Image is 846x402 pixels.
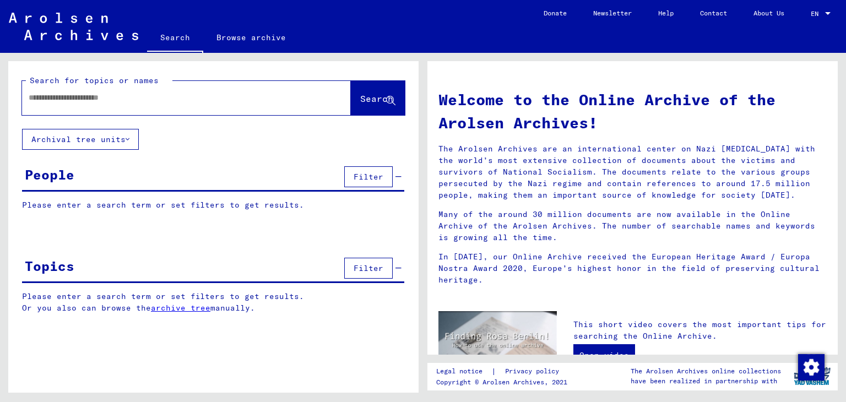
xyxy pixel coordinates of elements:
mat-label: Search for topics or names [30,75,159,85]
p: Please enter a search term or set filters to get results. [22,199,404,211]
h1: Welcome to the Online Archive of the Arolsen Archives! [438,88,827,134]
p: Please enter a search term or set filters to get results. Or you also can browse the manually. [22,291,405,314]
button: Filter [344,166,393,187]
img: yv_logo.png [791,362,833,390]
a: Open video [573,344,635,366]
span: EN [811,10,823,18]
div: Topics [25,256,74,276]
p: In [DATE], our Online Archive received the European Heritage Award / Europa Nostra Award 2020, Eu... [438,251,827,286]
span: Filter [354,263,383,273]
button: Filter [344,258,393,279]
button: Archival tree units [22,129,139,150]
span: Search [360,93,393,104]
p: This short video covers the most important tips for searching the Online Archive. [573,319,827,342]
div: | [436,366,572,377]
img: Arolsen_neg.svg [9,13,138,40]
button: Search [351,81,405,115]
a: Privacy policy [496,366,572,377]
a: archive tree [151,303,210,313]
img: video.jpg [438,311,557,376]
p: have been realized in partnership with [631,376,781,386]
p: The Arolsen Archives online collections [631,366,781,376]
div: People [25,165,74,184]
img: Change consent [798,354,825,381]
a: Search [147,24,203,53]
a: Legal notice [436,366,491,377]
p: Many of the around 30 million documents are now available in the Online Archive of the Arolsen Ar... [438,209,827,243]
p: Copyright © Arolsen Archives, 2021 [436,377,572,387]
a: Browse archive [203,24,299,51]
p: The Arolsen Archives are an international center on Nazi [MEDICAL_DATA] with the world’s most ext... [438,143,827,201]
span: Filter [354,172,383,182]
